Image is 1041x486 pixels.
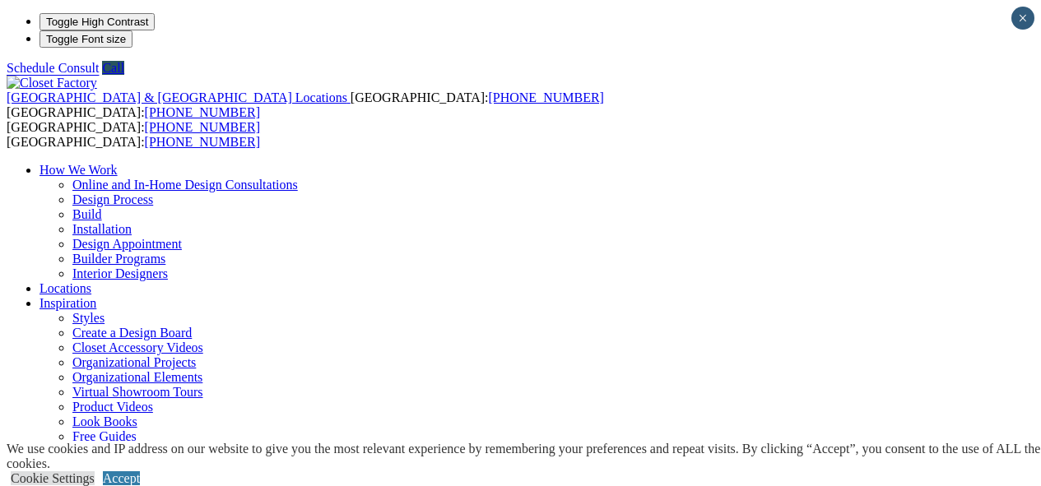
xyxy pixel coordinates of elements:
[72,266,168,280] a: Interior Designers
[40,163,118,177] a: How We Work
[7,120,260,149] span: [GEOGRAPHIC_DATA]: [GEOGRAPHIC_DATA]:
[72,237,182,251] a: Design Appointment
[72,192,153,206] a: Design Process
[72,355,196,369] a: Organizational Projects
[103,471,140,485] a: Accept
[72,400,153,414] a: Product Videos
[145,105,260,119] a: [PHONE_NUMBER]
[72,340,203,354] a: Closet Accessory Videos
[72,178,298,192] a: Online and In-Home Design Consultations
[7,76,97,90] img: Closet Factory
[7,442,1041,471] div: We use cookies and IP address on our website to give you the most relevant experience by remember...
[102,61,124,75] a: Call
[145,135,260,149] a: [PHONE_NUMBER]
[72,207,102,221] a: Build
[40,281,91,295] a: Locations
[1011,7,1034,30] button: Close
[11,471,95,485] a: Cookie Settings
[40,13,155,30] button: Toggle High Contrast
[72,222,132,236] a: Installation
[72,429,137,443] a: Free Guides
[46,16,148,28] span: Toggle High Contrast
[7,90,351,104] a: [GEOGRAPHIC_DATA] & [GEOGRAPHIC_DATA] Locations
[40,296,96,310] a: Inspiration
[72,370,202,384] a: Organizational Elements
[72,252,165,266] a: Builder Programs
[7,90,604,119] span: [GEOGRAPHIC_DATA]: [GEOGRAPHIC_DATA]:
[7,61,99,75] a: Schedule Consult
[72,326,192,340] a: Create a Design Board
[7,90,347,104] span: [GEOGRAPHIC_DATA] & [GEOGRAPHIC_DATA] Locations
[145,120,260,134] a: [PHONE_NUMBER]
[46,33,126,45] span: Toggle Font size
[488,90,603,104] a: [PHONE_NUMBER]
[72,385,203,399] a: Virtual Showroom Tours
[72,414,137,428] a: Look Books
[40,30,132,48] button: Toggle Font size
[72,311,105,325] a: Styles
